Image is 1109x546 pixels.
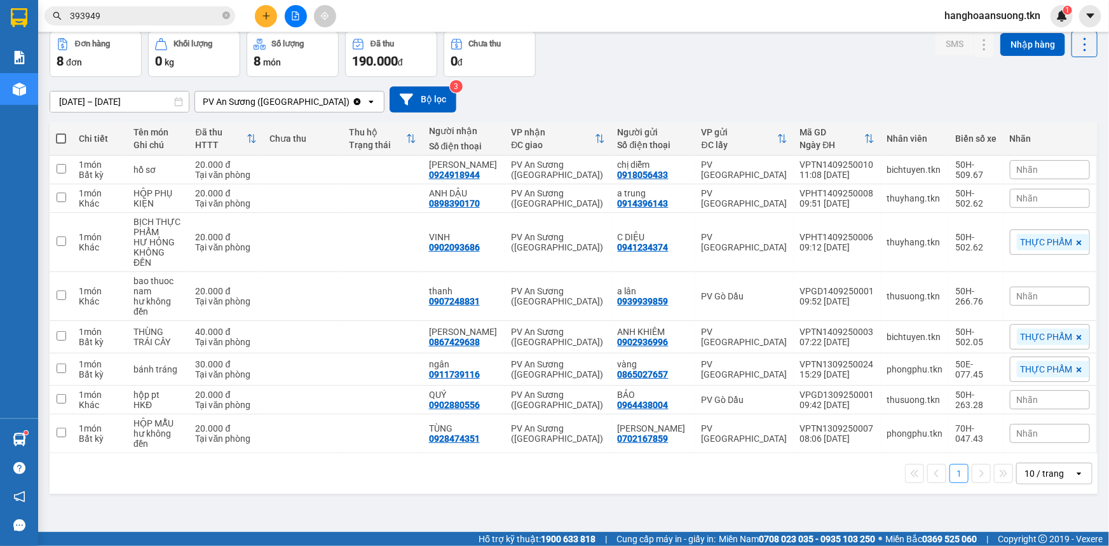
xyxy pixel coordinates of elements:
div: Số điện thoại [429,141,499,151]
div: C DIỆU [618,232,689,242]
div: PV [GEOGRAPHIC_DATA] [702,232,787,252]
div: HỘP PHỤ KIỆN [133,188,183,208]
button: SMS [936,32,974,55]
div: HTTT [196,140,247,150]
span: plus [262,11,271,20]
span: notification [13,491,25,503]
div: 0911739116 [429,369,480,379]
div: 20.000 đ [196,286,257,296]
div: chị diễm [618,160,689,170]
div: Chưa thu [469,39,501,48]
div: 0865027657 [618,369,669,379]
div: Nhân viên [887,133,943,144]
div: 20.000 đ [196,423,257,433]
div: BỊCH THỰC PHẨM [133,217,183,237]
div: 09:42 [DATE] [800,400,874,410]
div: 07:22 [DATE] [800,337,874,347]
strong: 0369 525 060 [922,534,977,544]
div: Bất kỳ [79,337,121,347]
button: Số lượng8món [247,31,339,77]
img: warehouse-icon [13,433,26,446]
div: Đơn hàng [75,39,110,48]
div: VP nhận [511,127,594,137]
span: hanghoaansuong.tkn [934,8,1051,24]
div: 50H-502.62 [956,188,997,208]
img: icon-new-feature [1056,10,1068,22]
div: PV [GEOGRAPHIC_DATA] [702,188,787,208]
span: Hỗ trợ kỹ thuật: [479,532,595,546]
div: HKĐ [133,400,183,410]
th: Toggle SortBy [189,122,263,156]
div: VPTN1409250003 [800,327,874,337]
div: bichtuyen.tkn [887,332,943,342]
div: Chưa thu [269,133,336,144]
button: Bộ lọc [390,86,456,113]
button: Khối lượng0kg [148,31,240,77]
div: thanh [429,286,499,296]
div: Ghi chú [133,140,183,150]
div: 50H-502.05 [956,327,997,347]
span: kg [165,57,174,67]
div: PV An Sương ([GEOGRAPHIC_DATA]) [203,95,350,108]
span: file-add [291,11,300,20]
div: 0941234374 [618,242,669,252]
div: Khối lượng [173,39,212,48]
div: QUÝ [429,390,499,400]
span: Cung cấp máy in - giấy in: [616,532,716,546]
div: hộp pt [133,390,183,400]
span: Nhãn [1017,428,1038,439]
div: 20.000 đ [196,188,257,198]
div: 0924918944 [429,170,480,180]
div: phongphu.tkn [887,364,943,374]
div: 50H-266.76 [956,286,997,306]
th: Toggle SortBy [343,122,422,156]
div: Khác [79,296,121,306]
span: 0 [451,53,458,69]
sup: 1 [1063,6,1072,15]
div: 40.000 đ [196,327,257,337]
div: VPTN1309250024 [800,359,874,369]
button: caret-down [1079,5,1101,27]
div: 20.000 đ [196,232,257,242]
div: 10 / trang [1024,467,1064,480]
div: Số điện thoại [618,140,689,150]
span: ⚪️ [878,536,882,542]
span: caret-down [1085,10,1096,22]
div: 0898390170 [429,198,480,208]
div: bichtuyen.tkn [887,165,943,175]
sup: 1 [24,431,28,435]
span: close-circle [222,11,230,19]
div: 70H-047.43 [956,423,997,444]
span: Nhãn [1017,165,1038,175]
svg: open [366,97,376,107]
div: 0939939859 [618,296,669,306]
div: 1 món [79,327,121,337]
div: Chi tiết [79,133,121,144]
div: PV An Sương ([GEOGRAPHIC_DATA]) [511,359,604,379]
button: 1 [949,464,969,483]
div: 0902093686 [429,242,480,252]
div: 1 món [79,359,121,369]
span: copyright [1038,535,1047,543]
button: file-add [285,5,307,27]
div: 50E-077.45 [956,359,997,379]
div: Tại văn phòng [196,337,257,347]
div: VPHT1409250008 [800,188,874,198]
img: logo-vxr [11,8,27,27]
span: THỰC PHẨM [1021,364,1073,375]
span: 8 [57,53,64,69]
div: VINH [429,232,499,242]
span: món [263,57,281,67]
div: vàng [618,359,689,369]
div: 0902880556 [429,400,480,410]
div: VPGD1409250001 [800,286,874,296]
span: THỰC PHẨM [1021,331,1073,343]
div: PV [GEOGRAPHIC_DATA] [702,327,787,347]
div: KIM ANH [618,423,689,433]
button: Đã thu190.000đ [345,31,437,77]
div: PV [GEOGRAPHIC_DATA] [702,423,787,444]
strong: 0708 023 035 - 0935 103 250 [759,534,875,544]
div: hồ sơ [133,165,183,175]
div: Bất kỳ [79,369,121,379]
span: đ [458,57,463,67]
